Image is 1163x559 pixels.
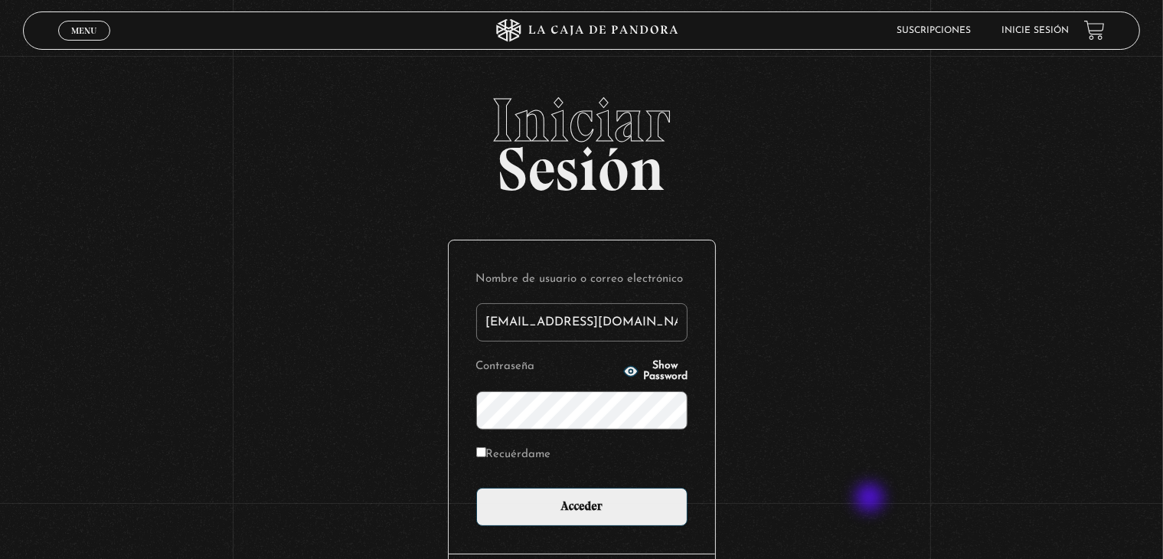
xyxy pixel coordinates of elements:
[476,443,551,467] label: Recuérdame
[897,26,971,35] a: Suscripciones
[71,26,96,35] span: Menu
[623,361,688,382] button: Show Password
[476,488,688,526] input: Acceder
[643,361,688,382] span: Show Password
[476,447,486,457] input: Recuérdame
[476,355,619,379] label: Contraseña
[23,90,1139,151] span: Iniciar
[1084,20,1105,41] a: View your shopping cart
[23,90,1139,188] h2: Sesión
[1001,26,1069,35] a: Inicie sesión
[67,38,103,49] span: Cerrar
[476,268,688,292] label: Nombre de usuario o correo electrónico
